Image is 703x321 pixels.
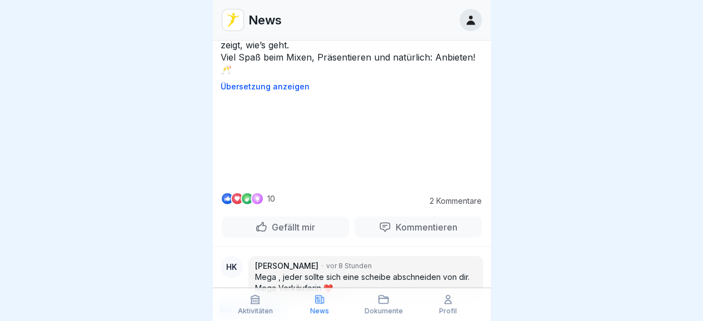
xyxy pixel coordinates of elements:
[222,9,243,31] img: vd4jgc378hxa8p7qw0fvrl7x.png
[439,307,457,315] p: Profil
[221,256,243,278] div: HK
[365,307,403,315] p: Dokumente
[421,197,482,205] p: 2 Kommentare
[221,82,483,91] p: Übersetzung anzeigen
[255,260,318,272] p: [PERSON_NAME]
[248,13,282,27] p: News
[267,194,275,203] p: 10
[310,307,329,315] p: News
[255,272,476,294] p: Mega , jeder sollte sich eine scheibe abschneiden von dir. Mega Verkäuferin ❤️
[238,307,273,315] p: Aktivitäten
[326,261,372,271] p: vor 8 Stunden
[391,222,457,233] p: Kommentieren
[267,222,315,233] p: Gefällt mir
